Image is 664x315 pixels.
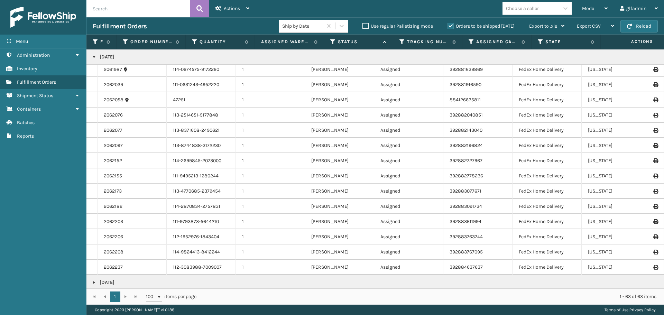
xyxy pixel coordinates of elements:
[236,244,305,260] td: 1
[513,184,582,199] td: FedEx Home Delivery
[513,108,582,123] td: FedEx Home Delivery
[545,39,587,45] label: State
[529,23,557,29] span: Export to .xls
[167,199,236,214] td: 114-2870834-2757831
[104,142,123,149] a: 2062097
[582,244,651,260] td: [US_STATE]
[236,92,305,108] td: 1
[374,77,443,92] td: Assigned
[450,234,483,240] a: 392883763744
[224,6,240,11] span: Actions
[620,20,658,33] button: Reload
[305,260,374,275] td: [PERSON_NAME]
[653,82,657,87] i: Print Label
[450,173,483,179] a: 392882778236
[167,77,236,92] td: 111-0631243-4952220
[374,153,443,168] td: Assigned
[653,219,657,224] i: Print Label
[305,62,374,77] td: [PERSON_NAME]
[167,214,236,229] td: 111-9793873-5644210
[450,188,481,194] a: 392883077671
[236,214,305,229] td: 1
[236,108,305,123] td: 1
[513,244,582,260] td: FedEx Home Delivery
[582,77,651,92] td: [US_STATE]
[167,62,236,77] td: 114-0674575-9172260
[167,229,236,244] td: 112-1952976-1843404
[374,123,443,138] td: Assigned
[609,36,657,47] span: Actions
[104,264,123,271] a: 2062237
[104,188,122,195] a: 2062173
[167,108,236,123] td: 113-2514651-5177848
[17,66,37,72] span: Inventory
[653,250,657,254] i: Print Label
[100,39,103,45] label: Fulfillment Order Id
[236,260,305,275] td: 1
[305,184,374,199] td: [PERSON_NAME]
[513,168,582,184] td: FedEx Home Delivery
[450,66,483,72] a: 392881639869
[236,138,305,153] td: 1
[407,39,449,45] label: Tracking Number
[305,108,374,123] td: [PERSON_NAME]
[582,6,594,11] span: Mode
[374,229,443,244] td: Assigned
[17,93,53,99] span: Shipment Status
[374,92,443,108] td: Assigned
[236,184,305,199] td: 1
[506,5,539,12] div: Choose a seller
[206,293,656,300] div: 1 - 63 of 63 items
[261,39,311,45] label: Assigned Warehouse
[374,260,443,275] td: Assigned
[450,203,482,209] a: 392883091734
[582,168,651,184] td: [US_STATE]
[450,249,483,255] a: 392883767095
[513,123,582,138] td: FedEx Home Delivery
[200,39,241,45] label: Quantity
[513,229,582,244] td: FedEx Home Delivery
[450,219,481,224] a: 392883611994
[374,168,443,184] td: Assigned
[17,106,41,112] span: Containers
[130,39,172,45] label: Order Number
[16,38,28,44] span: Menu
[582,184,651,199] td: [US_STATE]
[146,291,196,302] span: items per page
[450,127,482,133] a: 392882143040
[653,234,657,239] i: Print Label
[362,23,433,29] label: Use regular Palletizing mode
[513,260,582,275] td: FedEx Home Delivery
[582,92,651,108] td: [US_STATE]
[374,244,443,260] td: Assigned
[374,138,443,153] td: Assigned
[374,199,443,214] td: Assigned
[374,62,443,77] td: Assigned
[582,108,651,123] td: [US_STATE]
[374,108,443,123] td: Assigned
[104,249,123,256] a: 2062208
[236,229,305,244] td: 1
[167,92,236,108] td: 47251
[305,168,374,184] td: [PERSON_NAME]
[305,244,374,260] td: [PERSON_NAME]
[236,168,305,184] td: 1
[513,77,582,92] td: FedEx Home Delivery
[17,120,35,126] span: Batches
[104,96,123,103] a: 2062058
[448,23,515,29] label: Orders to be shipped [DATE]
[582,62,651,77] td: [US_STATE]
[17,52,50,58] span: Administration
[104,218,123,225] a: 2062203
[104,233,123,240] a: 2062206
[305,229,374,244] td: [PERSON_NAME]
[450,142,483,148] a: 392882196824
[513,138,582,153] td: FedEx Home Delivery
[104,81,123,88] a: 2062039
[653,67,657,72] i: Print Label
[450,158,482,164] a: 392882727967
[236,199,305,214] td: 1
[305,199,374,214] td: [PERSON_NAME]
[305,123,374,138] td: [PERSON_NAME]
[104,112,123,119] a: 2062076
